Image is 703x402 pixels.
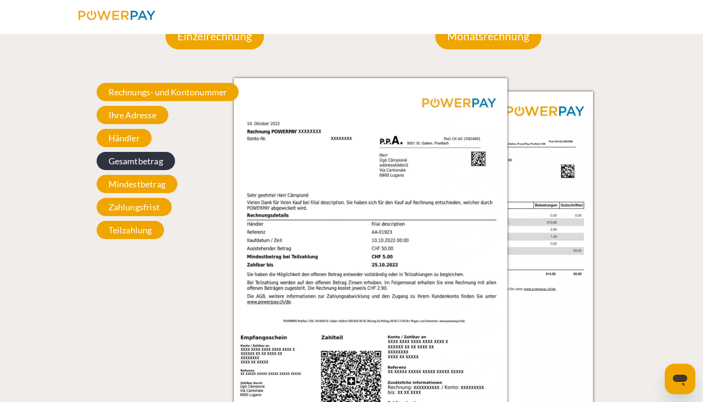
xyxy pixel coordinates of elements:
span: Händler [97,129,152,147]
span: Gesamtbetrag [97,152,175,170]
span: Ihre Adresse [97,106,168,124]
p: Einzelrechnung [165,23,264,49]
p: Monatsrechnung [435,23,541,49]
iframe: Schaltfläche zum Öffnen des Messaging-Fensters [665,364,695,394]
span: Zahlungsfrist [97,198,172,216]
img: logo-powerpay.svg [78,11,155,20]
span: Teilzahlung [97,221,164,239]
span: Rechnungs- und Kontonummer [97,83,239,101]
span: Mindestbetrag [97,175,177,193]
